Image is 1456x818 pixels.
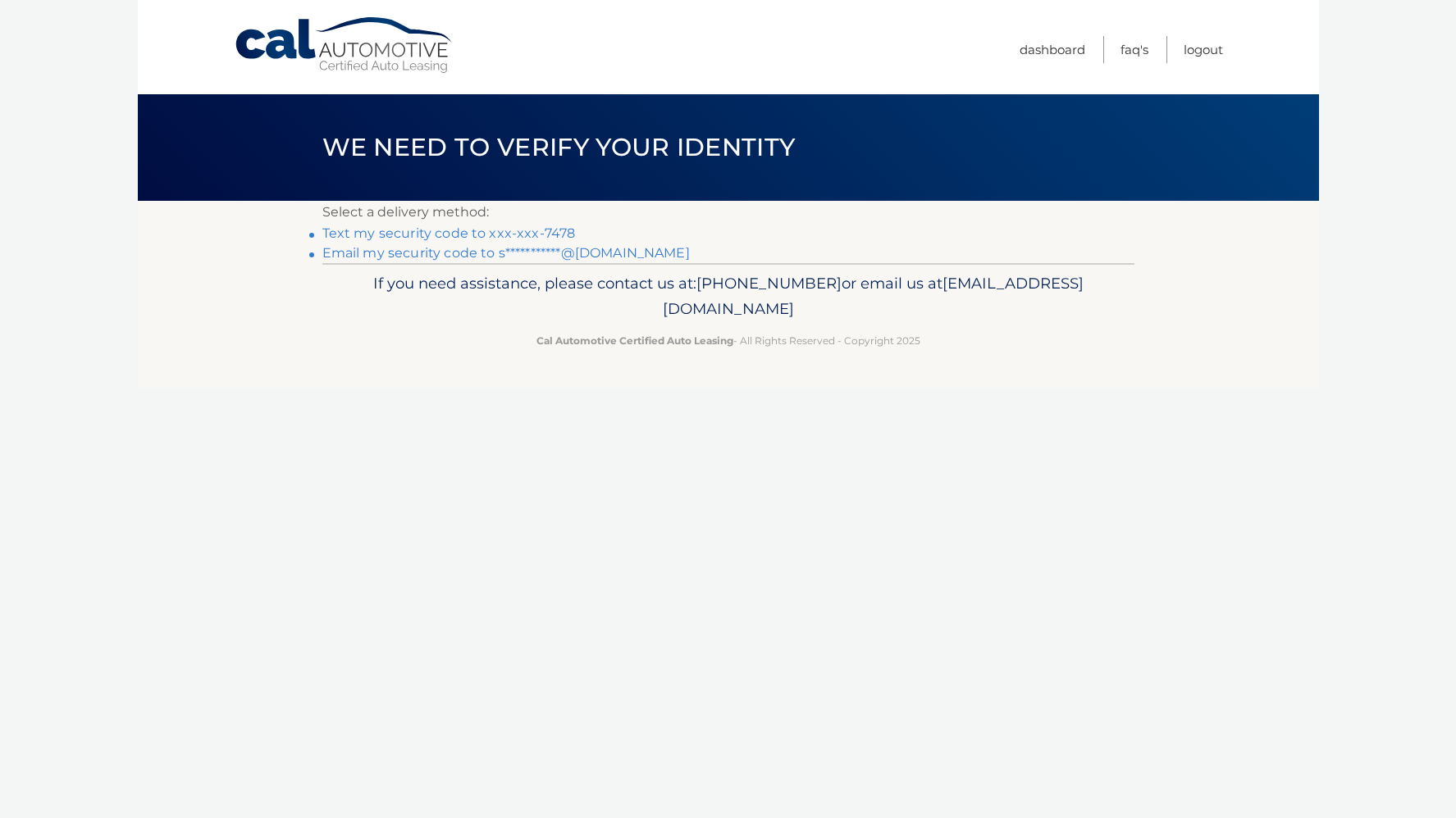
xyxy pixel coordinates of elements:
a: Logout [1184,36,1223,63]
a: Dashboard [1020,36,1085,63]
p: Select a delivery method: [322,201,1134,224]
span: We need to verify your identity [322,132,796,162]
strong: Cal Automotive Certified Auto Leasing [536,334,733,347]
a: FAQ's [1121,36,1148,63]
a: Text my security code to xxx-xxx-7478 [322,225,576,241]
p: If you need assistance, please contact us at: or email us at [333,270,1124,323]
p: - All Rights Reserved - Copyright 2025 [333,332,1124,349]
span: [PHONE_NUMBER] [696,274,842,293]
a: Cal Automotive [234,16,455,75]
